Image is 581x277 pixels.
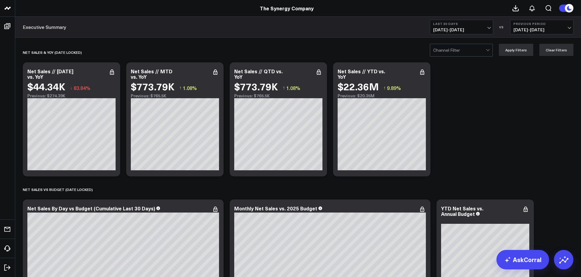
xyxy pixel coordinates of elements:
[433,27,490,32] span: [DATE] - [DATE]
[234,68,283,80] div: Net Sales // QTD vs. YoY
[496,250,549,269] a: AskCorral
[338,68,385,80] div: Net Sales // YTD vs. YoY
[74,85,90,91] span: 83.84%
[496,25,507,29] div: VS
[27,81,65,92] div: $44.34K
[513,22,570,26] b: Previous Period
[27,205,155,212] div: Net Sales By Day vs Budget (Cumulative Last 30 Days)
[283,84,285,92] span: ↑
[441,205,483,217] div: YTD Net Sales vs. Annual Budget
[234,93,322,98] div: Previous: $765.5K
[234,81,278,92] div: $773.79K
[286,85,300,91] span: 1.08%
[70,84,72,92] span: ↓
[131,81,175,92] div: $773.79K
[383,84,386,92] span: ↑
[513,27,570,32] span: [DATE] - [DATE]
[499,44,533,56] button: Apply Filters
[27,68,73,80] div: Net Sales // [DATE] vs. YoY
[179,84,182,92] span: ↑
[430,20,493,34] button: Last 30 Days[DATE]-[DATE]
[183,85,197,91] span: 1.08%
[23,45,82,59] div: net sales & yoy (date locked)
[539,44,573,56] button: Clear Filters
[260,5,314,12] a: The Synergy Company
[23,24,66,30] a: Executive Summary
[27,93,116,98] div: Previous: $274.39K
[131,68,172,80] div: Net Sales // MTD vs. YoY
[510,20,573,34] button: Previous Period[DATE]-[DATE]
[131,93,219,98] div: Previous: $765.5K
[387,85,401,91] span: 9.89%
[338,81,379,92] div: $22.36M
[23,182,93,196] div: NET SALES vs BUDGET (date locked)
[234,205,317,212] div: Monthly Net Sales vs. 2025 Budget
[338,93,426,98] div: Previous: $20.35M
[433,22,490,26] b: Last 30 Days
